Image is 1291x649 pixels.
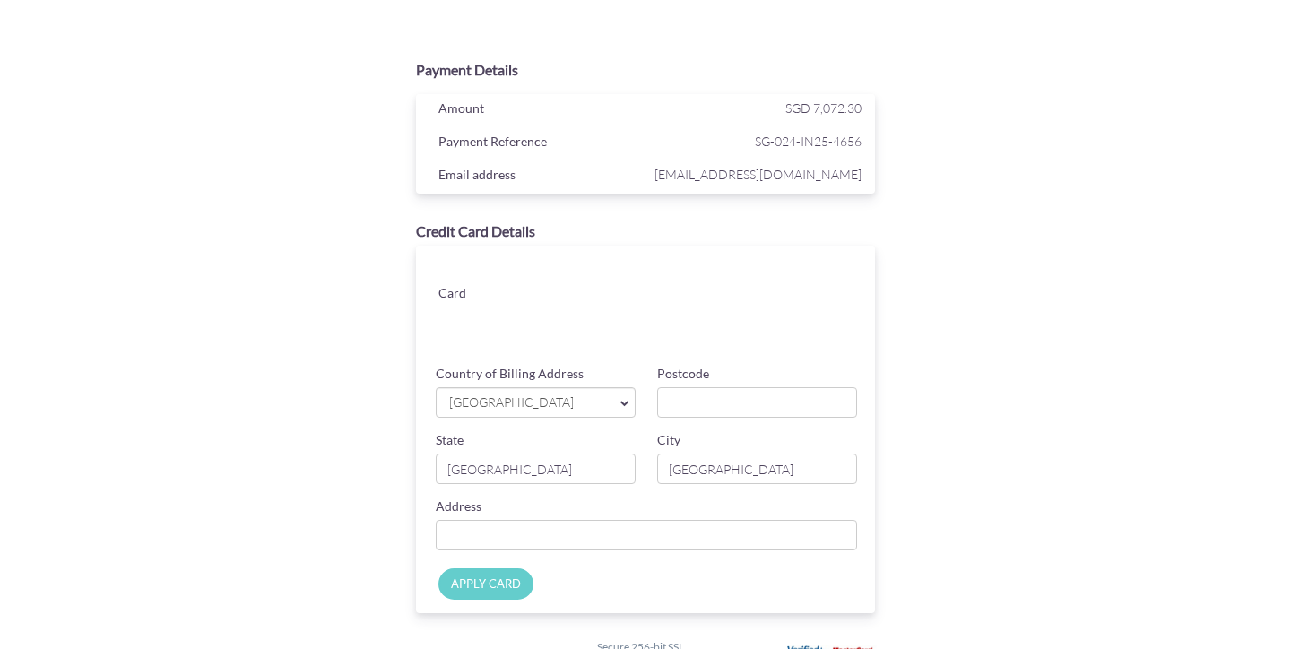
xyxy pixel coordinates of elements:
[436,498,481,515] label: Address
[650,130,862,152] span: SG-024-IN25-4656
[785,100,862,116] span: SGD 7,072.30
[650,163,862,186] span: [EMAIL_ADDRESS][DOMAIN_NAME]
[425,130,650,157] div: Payment Reference
[706,303,858,335] iframe: Secure card security code input frame
[551,264,859,296] iframe: Secure card number input frame
[551,303,704,335] iframe: Secure card expiration date input frame
[657,431,680,449] label: City
[436,387,636,418] a: [GEOGRAPHIC_DATA]
[436,365,584,383] label: Country of Billing Address
[425,163,650,190] div: Email address
[447,394,606,412] span: [GEOGRAPHIC_DATA]
[438,568,533,600] input: APPLY CARD
[416,221,875,242] div: Credit Card Details
[416,60,875,81] div: Payment Details
[425,97,650,124] div: Amount
[425,281,537,308] div: Card
[436,431,464,449] label: State
[657,365,709,383] label: Postcode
